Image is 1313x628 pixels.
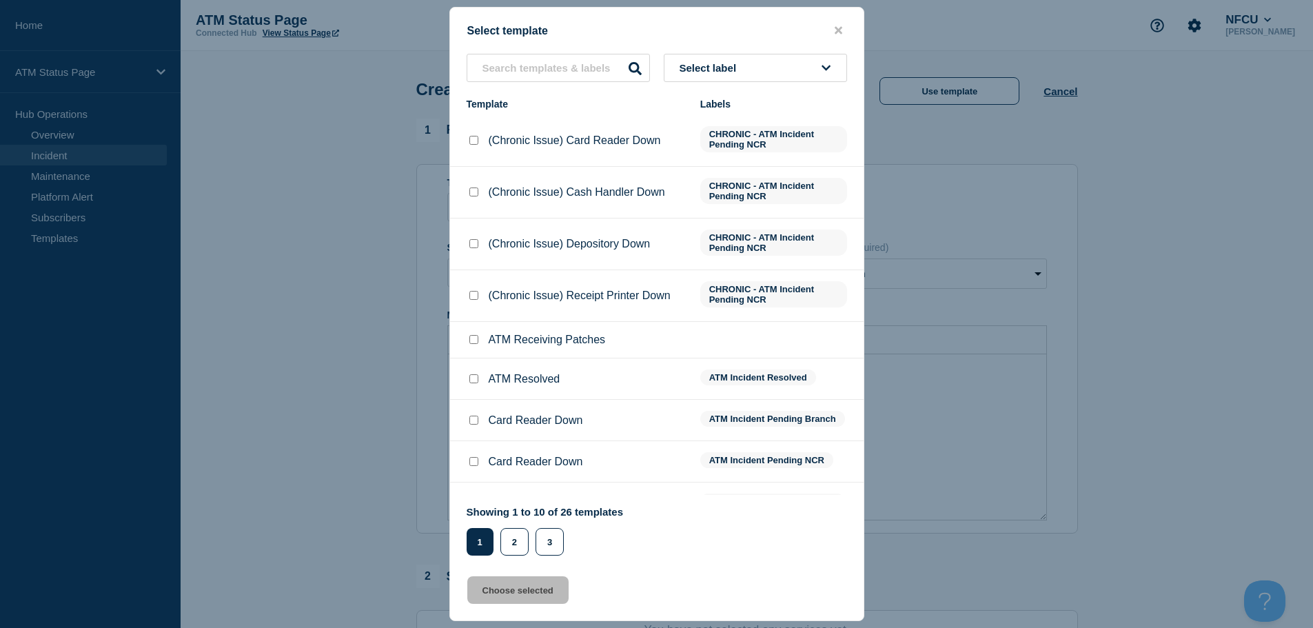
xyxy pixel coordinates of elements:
span: CHRONIC - ATM Incident Pending NCR [700,178,847,204]
input: Search templates & labels [467,54,650,82]
p: ATM Resolved [489,373,560,385]
p: (Chronic Issue) Depository Down [489,238,651,250]
button: close button [831,24,846,37]
input: (Chronic Issue) Depository Down checkbox [469,239,478,248]
p: Showing 1 to 10 of 26 templates [467,506,624,518]
button: 3 [536,528,564,556]
p: (Chronic Issue) Card Reader Down [489,134,661,147]
div: Select template [450,24,864,37]
input: ATM Receiving Patches checkbox [469,335,478,344]
span: ATM Incident Pending Branch [700,411,845,427]
p: ATM Receiving Patches [489,334,606,346]
input: Card Reader Down checkbox [469,457,478,466]
span: Select label [680,62,742,74]
div: Labels [700,99,847,110]
button: 1 [467,528,493,556]
span: ATM Incident Pending NCR [700,452,833,468]
input: (Chronic Issue) Cash Handler Down checkbox [469,188,478,196]
input: Card Reader Down checkbox [469,416,478,425]
span: ATM Incident Resolved [700,369,816,385]
input: (Chronic Issue) Card Reader Down checkbox [469,136,478,145]
p: Card Reader Down [489,414,583,427]
span: ATM Incident Pending Branch [700,494,845,509]
span: CHRONIC - ATM Incident Pending NCR [700,230,847,256]
button: 2 [500,528,529,556]
div: Template [467,99,686,110]
input: (Chronic Issue) Receipt Printer Down checkbox [469,291,478,300]
span: CHRONIC - ATM Incident Pending NCR [700,281,847,307]
button: Choose selected [467,576,569,604]
p: (Chronic Issue) Receipt Printer Down [489,290,671,302]
input: ATM Resolved checkbox [469,374,478,383]
p: Card Reader Down [489,456,583,468]
button: Select label [664,54,847,82]
p: (Chronic Issue) Cash Handler Down [489,186,665,199]
span: CHRONIC - ATM Incident Pending NCR [700,126,847,152]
